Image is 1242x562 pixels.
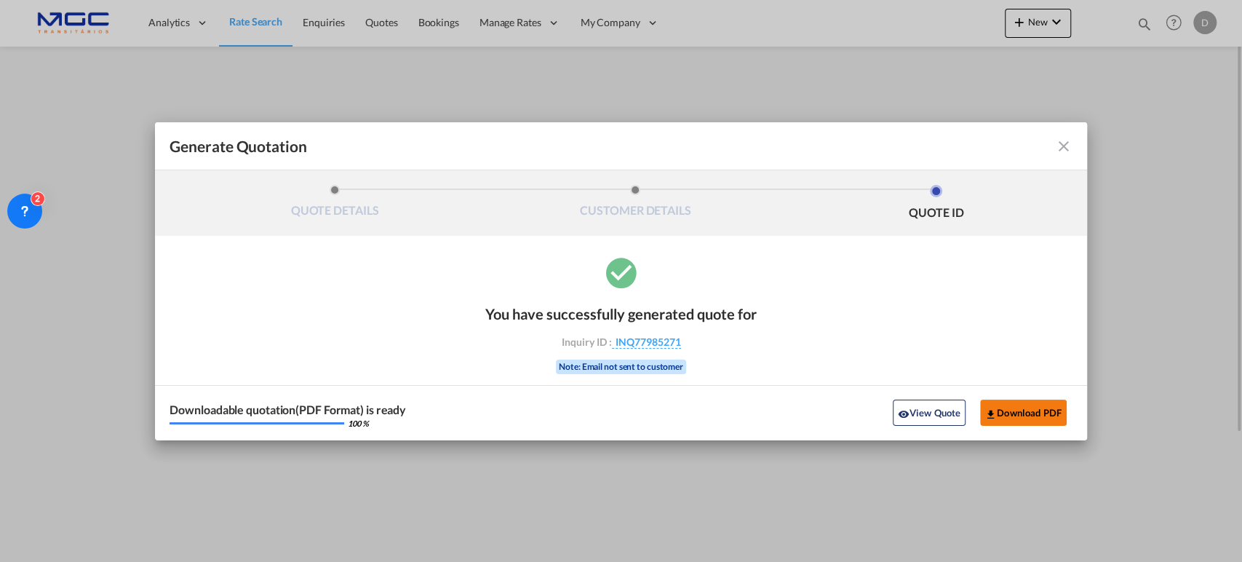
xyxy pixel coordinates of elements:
div: 100 % [348,419,369,427]
md-icon: icon-download [985,408,997,420]
md-dialog: Generate QuotationQUOTE ... [155,122,1086,440]
div: Note: Email not sent to customer [556,360,686,374]
li: CUSTOMER DETAILS [485,185,786,224]
button: Download PDF [980,400,1067,426]
md-icon: icon-checkbox-marked-circle [603,254,640,290]
md-icon: icon-close fg-AAA8AD cursor m-0 [1055,138,1072,155]
span: Generate Quotation [170,137,306,156]
button: icon-eyeView Quote [893,400,966,426]
div: You have successfully generated quote for [485,305,757,322]
span: INQ77985271 [612,336,681,349]
div: Inquiry ID : [537,336,706,349]
div: Downloadable quotation(PDF Format) is ready [170,404,406,416]
md-icon: icon-eye [898,408,909,420]
li: QUOTE DETAILS [184,185,485,224]
li: QUOTE ID [786,185,1086,224]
